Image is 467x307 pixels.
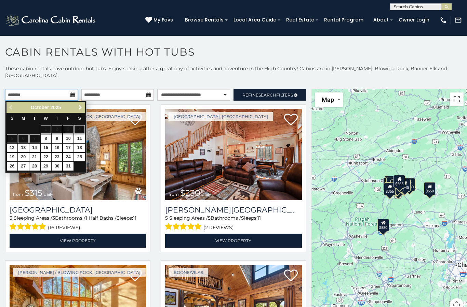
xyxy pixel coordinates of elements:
[202,192,211,197] span: daily
[25,188,42,198] span: $315
[29,153,40,161] a: 21
[450,92,464,106] button: Toggle fullscreen view
[10,215,146,232] div: Sleeping Areas / Bathrooms / Sleeps:
[10,205,146,215] h3: Chimney Island
[76,103,84,112] a: Next
[11,116,13,121] span: Sunday
[29,144,40,152] a: 14
[74,134,85,143] a: 11
[165,234,302,248] a: View Property
[233,89,306,101] a: RefineSearchFilters
[41,162,51,171] a: 29
[165,205,302,215] a: [PERSON_NAME][GEOGRAPHIC_DATA]
[44,116,48,121] span: Wednesday
[56,116,58,121] span: Thursday
[10,205,146,215] a: [GEOGRAPHIC_DATA]
[41,144,51,152] a: 15
[18,144,29,152] a: 13
[283,15,318,25] a: Real Estate
[78,105,83,110] span: Next
[180,188,200,198] span: $230
[165,215,302,232] div: Sleeping Areas / Bathrooms / Sleeps:
[13,268,146,277] a: [PERSON_NAME] / Blowing Rock, [GEOGRAPHIC_DATA]
[440,16,447,24] img: phone-regular-white.png
[383,177,395,190] div: $650
[41,153,51,161] a: 22
[392,182,404,195] div: $375
[242,92,293,98] span: Refine Filters
[48,223,80,232] span: (16 reviews)
[133,215,136,221] span: 11
[321,15,367,25] a: Rental Program
[386,177,398,190] div: $435
[52,215,55,221] span: 3
[10,234,146,248] a: View Property
[22,116,25,121] span: Monday
[393,175,405,188] div: $565
[378,218,389,231] div: $580
[182,15,227,25] a: Browse Rentals
[385,175,396,188] div: $310
[169,192,179,197] span: from
[391,179,402,192] div: $325
[31,105,49,110] span: October
[52,162,62,171] a: 30
[284,113,298,127] a: Add to favorites
[315,92,343,107] button: Change map style
[384,182,396,195] div: $355
[41,134,51,143] a: 8
[165,109,302,200] img: Rudolph Resort
[7,153,17,161] a: 19
[395,15,433,25] a: Owner Login
[52,144,62,152] a: 16
[5,13,97,27] img: White-1-2.png
[74,144,85,152] a: 18
[13,192,23,197] span: from
[165,215,168,221] span: 5
[7,162,17,171] a: 26
[165,109,302,200] a: Rudolph Resort from $230 daily
[29,162,40,171] a: 28
[18,153,29,161] a: 20
[63,134,74,143] a: 10
[52,134,62,143] a: 9
[399,179,410,192] div: $695
[67,116,70,121] span: Friday
[33,116,36,121] span: Tuesday
[169,112,273,121] a: [GEOGRAPHIC_DATA], [GEOGRAPHIC_DATA]
[404,178,415,191] div: $930
[392,179,403,192] div: $485
[85,215,117,221] span: 1 Half Baths /
[370,15,392,25] a: About
[10,215,12,221] span: 3
[50,105,61,110] span: 2025
[18,162,29,171] a: 27
[7,144,17,152] a: 12
[384,182,396,195] div: $225
[208,215,211,221] span: 5
[63,162,74,171] a: 31
[424,182,436,195] div: $550
[169,268,208,277] a: Boone/Vilas
[63,153,74,161] a: 24
[399,178,411,191] div: $240
[74,153,85,161] a: 25
[145,16,175,24] a: My Favs
[258,92,276,98] span: Search
[203,223,234,232] span: (2 reviews)
[322,96,334,103] span: Map
[284,269,298,283] a: Add to favorites
[52,153,62,161] a: 23
[230,15,280,25] a: Local Area Guide
[154,16,173,24] span: My Favs
[44,192,53,197] span: daily
[165,205,302,215] h3: Rudolph Resort
[454,16,462,24] img: mail-regular-white.png
[63,144,74,152] a: 17
[257,215,261,221] span: 11
[78,116,81,121] span: Saturday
